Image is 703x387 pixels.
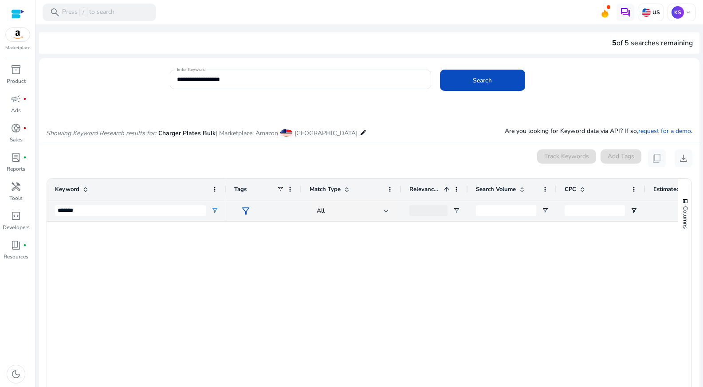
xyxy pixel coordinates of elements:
span: fiber_manual_record [23,243,27,247]
button: Open Filter Menu [453,207,460,214]
span: book_4 [11,240,21,250]
button: Open Filter Menu [630,207,637,214]
img: us.svg [642,8,651,17]
input: Keyword Filter Input [55,205,206,216]
span: search [50,7,60,18]
mat-label: Enter Keyword [177,66,205,73]
div: of 5 searches remaining [612,38,693,48]
p: Marketplace [5,45,30,51]
span: campaign [11,94,21,104]
span: Relevance Score [409,185,440,193]
span: dark_mode [11,369,21,379]
span: download [678,153,689,164]
span: 5 [612,38,617,48]
span: fiber_manual_record [23,156,27,159]
p: Product [7,77,26,85]
span: / [79,8,87,17]
span: Search Volume [476,185,516,193]
mat-icon: edit [360,127,367,138]
span: keyboard_arrow_down [685,9,692,16]
span: code_blocks [11,211,21,221]
p: Ads [11,106,21,114]
span: filter_alt [240,206,251,216]
span: donut_small [11,123,21,133]
p: Tools [9,194,23,202]
span: CPC [565,185,576,193]
span: handyman [11,181,21,192]
span: [GEOGRAPHIC_DATA] [295,129,357,137]
p: Press to search [62,8,114,17]
p: US [651,9,660,16]
p: Reports [7,165,25,173]
span: Keyword [55,185,79,193]
span: Match Type [310,185,341,193]
span: | Marketplace: Amazon [216,129,278,137]
button: Open Filter Menu [211,207,218,214]
p: Resources [4,253,28,261]
input: CPC Filter Input [565,205,625,216]
input: Search Volume Filter Input [476,205,536,216]
p: Are you looking for Keyword data via API? If so, . [505,126,692,136]
p: Developers [3,223,30,231]
span: All [317,207,325,215]
button: download [675,149,692,167]
span: Tags [234,185,247,193]
span: fiber_manual_record [23,126,27,130]
img: amazon.svg [6,28,30,41]
i: Showing Keyword Research results for: [46,129,156,137]
span: inventory_2 [11,64,21,75]
p: KS [672,6,684,19]
button: Open Filter Menu [542,207,549,214]
span: fiber_manual_record [23,97,27,101]
button: Search [440,70,525,91]
a: request for a demo [638,127,691,135]
span: Columns [681,206,689,229]
span: lab_profile [11,152,21,163]
span: Search [473,76,492,85]
span: Charger Plates Bulk [158,129,216,137]
p: Sales [10,136,23,144]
